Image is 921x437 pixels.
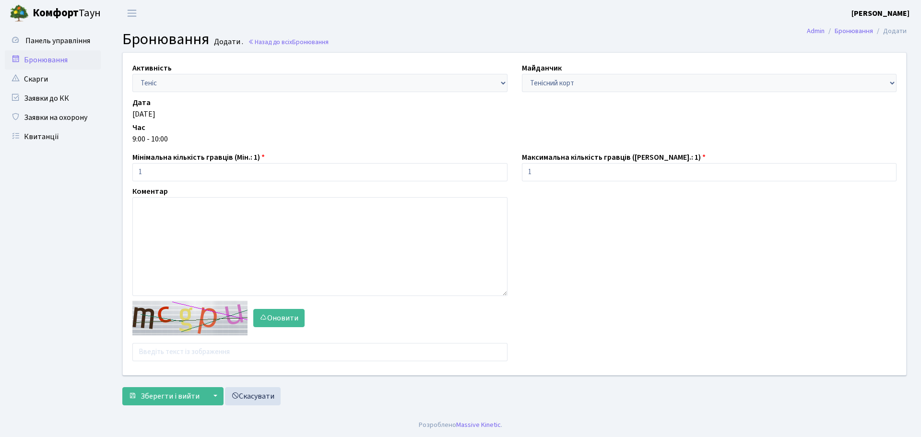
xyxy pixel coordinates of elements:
[522,62,562,74] label: Майданчик
[33,5,79,21] b: Комфорт
[5,89,101,108] a: Заявки до КК
[851,8,909,19] a: [PERSON_NAME]
[522,152,706,163] label: Максимальна кількість гравців ([PERSON_NAME].: 1)
[792,21,921,41] nav: breadcrumb
[5,108,101,127] a: Заявки на охорону
[253,309,305,327] button: Оновити
[456,420,501,430] a: Massive Kinetic
[225,387,281,405] a: Скасувати
[5,127,101,146] a: Квитанції
[132,152,265,163] label: Мінімальна кількість гравців (Мін.: 1)
[132,108,897,120] div: [DATE]
[835,26,873,36] a: Бронювання
[25,35,90,46] span: Панель управління
[292,37,329,47] span: Бронювання
[120,5,144,21] button: Переключити навігацію
[807,26,825,36] a: Admin
[248,37,329,47] a: Назад до всіхБронювання
[141,391,200,402] span: Зберегти і вийти
[212,37,243,47] small: Додати .
[873,26,907,36] li: Додати
[132,62,172,74] label: Активність
[132,133,897,145] div: 9:00 - 10:00
[5,50,101,70] a: Бронювання
[10,4,29,23] img: logo.png
[33,5,101,22] span: Таун
[132,122,145,133] label: Час
[132,186,168,197] label: Коментар
[132,301,248,335] img: default
[122,28,209,50] span: Бронювання
[5,31,101,50] a: Панель управління
[132,97,151,108] label: Дата
[132,343,508,361] input: Введіть текст із зображення
[5,70,101,89] a: Скарги
[419,420,502,430] div: Розроблено .
[122,387,206,405] button: Зберегти і вийти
